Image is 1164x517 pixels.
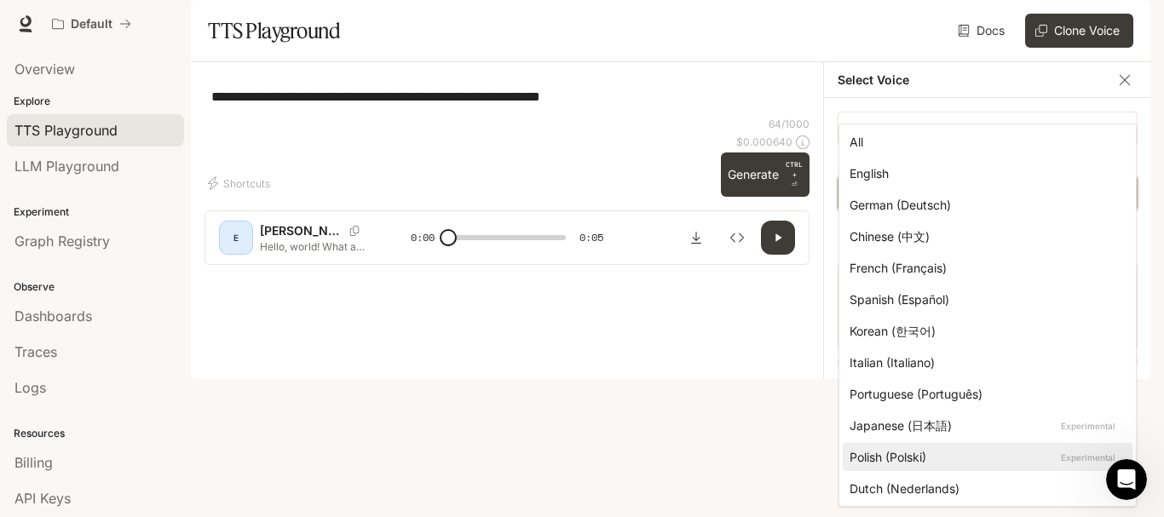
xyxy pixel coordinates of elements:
[1106,459,1147,500] iframe: Intercom live chat
[850,385,1119,403] div: Portuguese (Português)
[850,196,1119,214] div: German (Deutsch)
[1057,418,1119,434] p: Experimental
[850,322,1119,340] div: Korean (한국어)
[1057,450,1119,465] p: Experimental
[850,290,1119,308] div: Spanish (Español)
[850,164,1119,182] div: English
[850,416,1119,434] div: Japanese (日本語)
[850,448,1119,466] div: Polish (Polski)
[850,133,1119,151] div: All
[850,353,1119,371] div: Italian (Italiano)
[850,227,1119,245] div: Chinese (中文)
[850,259,1119,277] div: French (Français)
[850,480,1119,497] div: Dutch (Nederlands)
